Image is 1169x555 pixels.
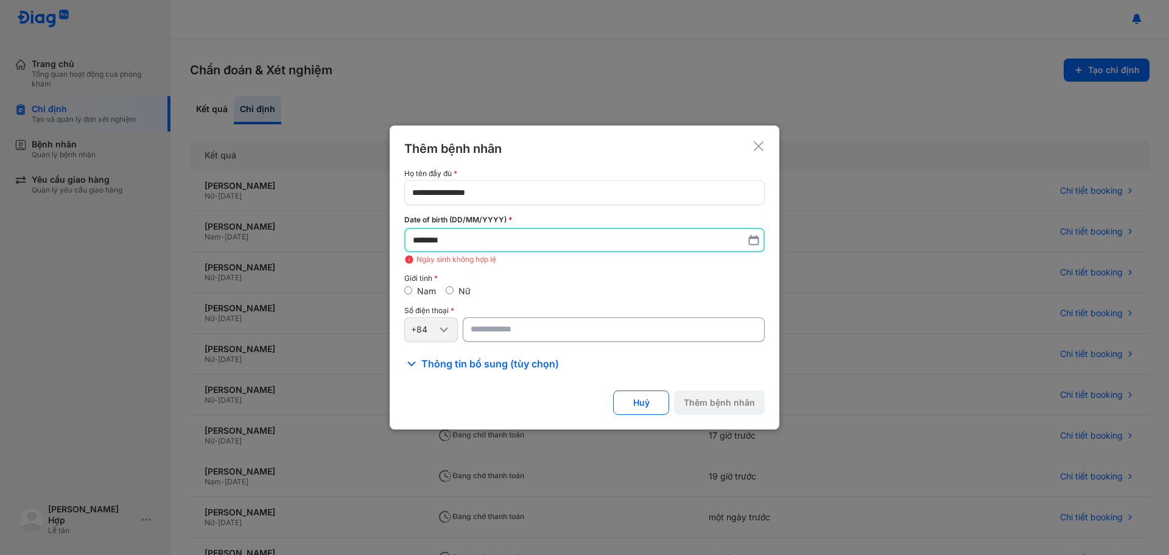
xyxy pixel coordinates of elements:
button: Huỷ [613,391,669,415]
div: Số điện thoại [404,306,765,315]
div: +84 [411,324,437,335]
div: Ngày sinh không hợp lệ [404,255,765,264]
label: Nữ [458,286,471,296]
div: Thêm bệnh nhân [404,140,502,157]
div: Họ tên đầy đủ [404,169,765,178]
label: Nam [417,286,436,296]
span: Thông tin bổ sung (tùy chọn) [421,356,559,371]
button: Thêm bệnh nhân [674,391,765,415]
div: Date of birth (DD/MM/YYYY) [404,214,765,225]
div: Giới tính [404,274,765,283]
